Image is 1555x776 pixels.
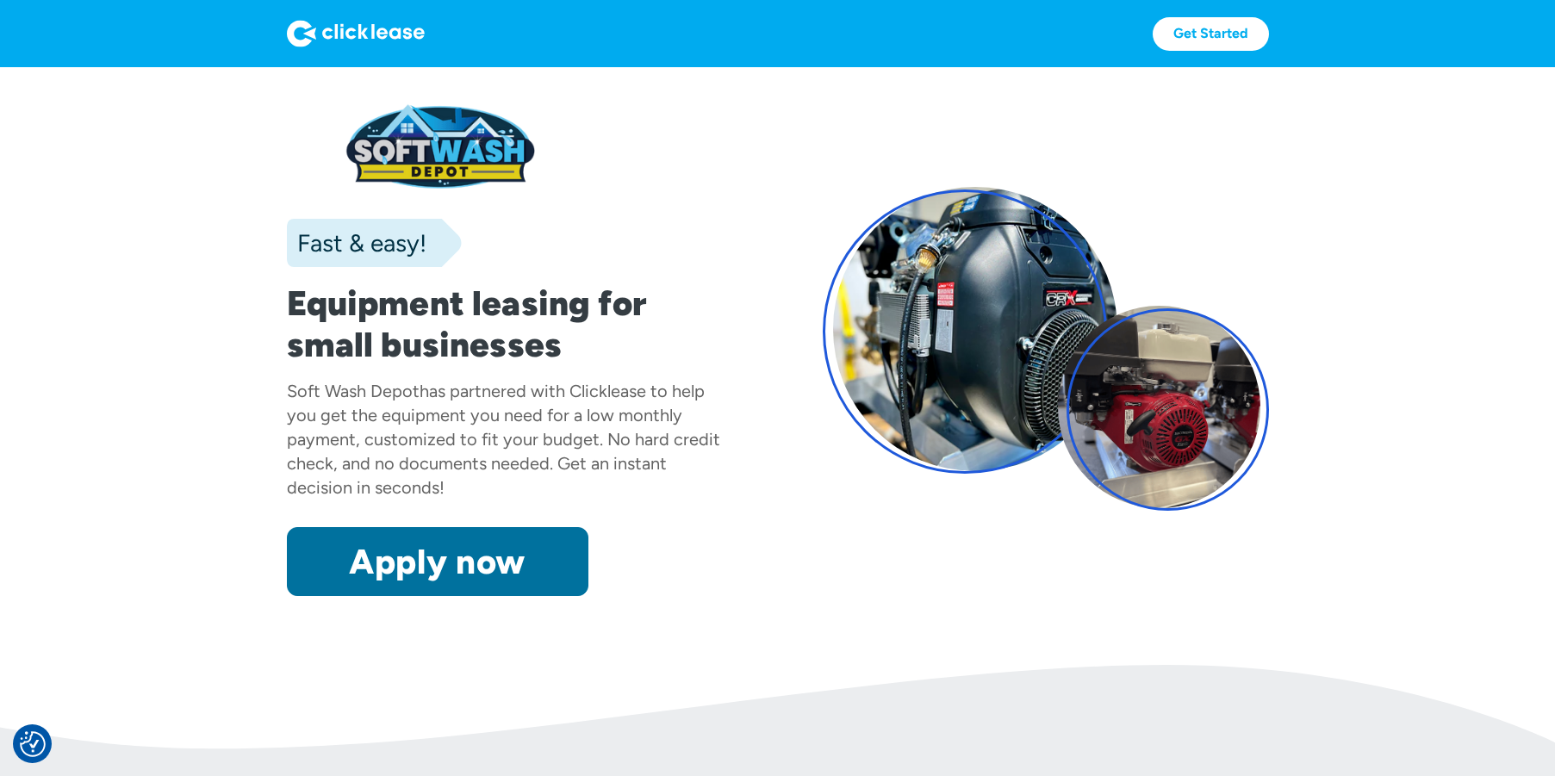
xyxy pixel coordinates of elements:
[1153,17,1269,51] a: Get Started
[20,731,46,757] img: Revisit consent button
[287,20,425,47] img: Logo
[287,381,420,401] div: Soft Wash Depot
[287,226,426,260] div: Fast & easy!
[287,282,733,365] h1: Equipment leasing for small businesses
[287,527,588,596] a: Apply now
[20,731,46,757] button: Consent Preferences
[287,381,720,498] div: has partnered with Clicklease to help you get the equipment you need for a low monthly payment, c...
